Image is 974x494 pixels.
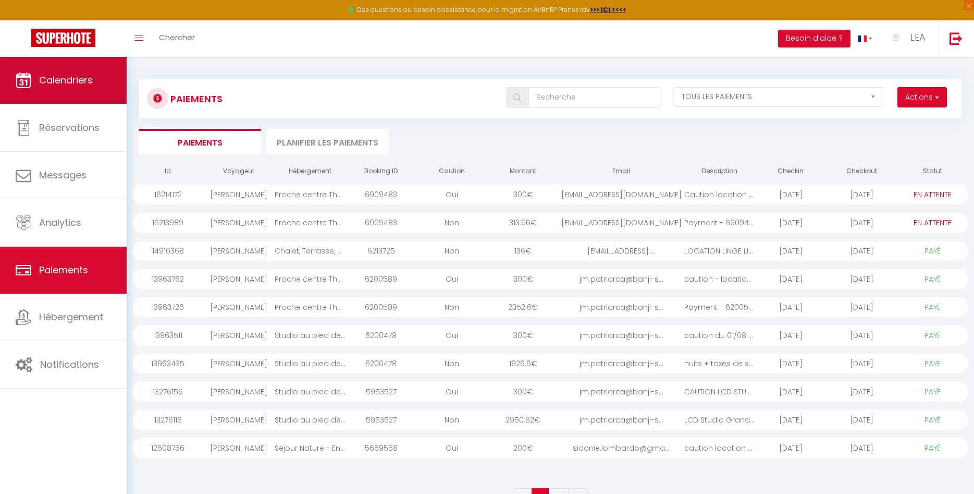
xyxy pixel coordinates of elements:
div: 6213725 [346,241,416,261]
div: [DATE] [826,326,897,345]
span: € [527,443,533,453]
div: [DATE] [826,241,897,261]
th: Checkout [826,162,897,180]
div: 6200478 [346,354,416,373]
div: [PERSON_NAME] [203,326,274,345]
div: sidonie.lombardo@gma... [559,438,684,458]
div: Caution location app... [684,185,755,204]
div: 200 [488,438,559,458]
th: Description [684,162,755,180]
div: [DATE] [826,185,897,204]
div: 5953527 [346,382,416,402]
div: 13963435 [132,354,203,373]
div: 13276156 [132,382,203,402]
div: Chalet, Terrasse, Calme & Nature [275,241,346,261]
div: [DATE] [755,213,826,233]
div: [PERSON_NAME] [203,185,274,204]
div: [DATE] [755,269,826,289]
div: 300 [488,185,559,204]
div: Proche centre Thônes, Apt Cosy entre Lac&Montagnes [275,185,346,204]
th: Checkin [755,162,826,180]
div: [PERSON_NAME] [203,382,274,402]
span: € [531,358,537,369]
div: Oui [416,438,487,458]
div: [DATE] [755,382,826,402]
div: jm.patriarca@banji-s... [559,297,684,317]
div: LOCATION LINGE LIT +... [684,241,755,261]
div: 1926.6 [488,354,559,373]
div: caution du 01/08 au ... [684,326,755,345]
div: jm.patriarca@banji-s... [559,410,684,430]
div: Proche centre Thônes, Apt Cosy entre Lac&Montagnes [275,269,346,289]
div: Non [416,410,487,430]
div: [PERSON_NAME] [203,241,274,261]
div: 13276116 [132,410,203,430]
th: Booking ID [346,162,416,180]
div: Non [416,241,487,261]
span: € [534,415,540,425]
div: [DATE] [826,382,897,402]
div: Non [416,213,487,233]
div: [DATE] [755,410,826,430]
button: Besoin d'aide ? [778,30,850,47]
div: Oui [416,382,487,402]
span: LEA [910,31,926,44]
a: >>> ICI <<<< [590,5,626,14]
img: Super Booking [31,29,95,47]
div: LCD Studio Grand Bor... [684,410,755,430]
div: 12508756 [132,438,203,458]
div: Non [416,297,487,317]
th: Voyageur [203,162,274,180]
div: 300 [488,269,559,289]
div: Oui [416,185,487,204]
div: Studio au pied des pistes Vue imprenable Grand Bo' [275,410,346,430]
div: Proche centre Thônes, Apt Cosy entre Lac&Montagnes [275,297,346,317]
div: jm.patriarca@banji-s... [559,269,684,289]
div: [PERSON_NAME] [203,410,274,430]
div: Payment - 6200589 - ... [684,297,755,317]
div: 6200589 [346,269,416,289]
div: CAUTION LCD STUDIO G... [684,382,755,402]
span: Notifications [40,358,99,371]
span: Analytics [39,216,81,229]
div: [DATE] [826,213,897,233]
div: 16214172 [132,185,203,204]
div: [DATE] [826,297,897,317]
button: Actions [897,87,947,108]
span: Paiements [39,263,88,276]
div: 313.96 [488,213,559,233]
div: 136 [488,241,559,261]
span: € [525,246,532,256]
div: Studio au pied des pistes Vue imprenable Grand Bo' [275,326,346,345]
div: 6909483 [346,213,416,233]
div: [DATE] [755,326,826,345]
span: Chercher [159,32,195,43]
div: [DATE] [755,354,826,373]
div: [DATE] [826,269,897,289]
div: Payment - 6909483 - ... [684,213,755,233]
div: 14916368 [132,241,203,261]
div: 6200589 [346,297,416,317]
div: [PERSON_NAME] [203,269,274,289]
th: Email [559,162,684,180]
div: caution - location t... [684,269,755,289]
div: [PERSON_NAME] [203,354,274,373]
h3: Paiements [170,87,223,111]
li: Planifier les paiements [266,129,388,154]
div: [PERSON_NAME] [203,297,274,317]
div: caution location séj... [684,438,755,458]
a: ... LEA [880,20,939,57]
div: 2352.6 [488,297,559,317]
div: [DATE] [755,438,826,458]
div: 300 [488,326,559,345]
th: Caution [416,162,487,180]
div: Non [416,354,487,373]
div: 2950.62 [488,410,559,430]
div: Séjour Nature - Entre [GEOGRAPHIC_DATA], près [GEOGRAPHIC_DATA] [275,438,346,458]
span: Réservations [39,121,100,134]
div: 13963511 [132,326,203,345]
div: jm.patriarca@banji-s... [559,326,684,345]
div: Proche centre Thônes, Apt Cosy entre Lac&Montagnes [275,213,346,233]
div: 6909483 [346,185,416,204]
